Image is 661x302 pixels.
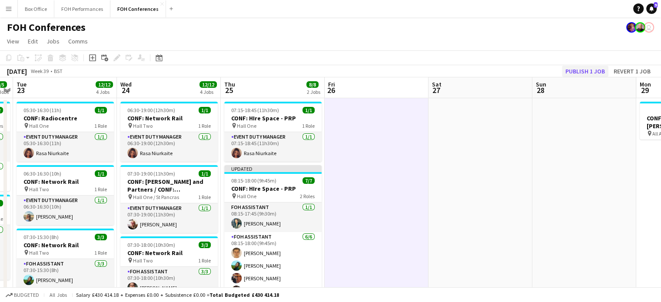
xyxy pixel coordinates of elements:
span: Week 39 [29,68,50,74]
span: Hall One [29,123,49,129]
a: View [3,36,23,47]
span: 8/8 [306,81,319,88]
a: 9 [646,3,657,14]
button: Budgeted [4,290,40,300]
span: Thu [224,80,235,88]
span: 1/1 [199,107,211,113]
span: Tue [17,80,27,88]
span: 27 [431,85,442,95]
button: FOH Performances [54,0,110,17]
div: Salary £430 414.18 + Expenses £0.00 + Subsistence £0.00 = [76,292,279,298]
span: 1 Role [198,257,211,264]
span: 06:30-16:30 (10h) [23,170,61,177]
div: [DATE] [7,67,27,76]
app-card-role: Event Duty Manager1/105:30-16:30 (11h)Rasa Niurkaite [17,132,114,162]
h3: CONF: HIre Space - PRP [224,114,322,122]
button: Box Office [18,0,54,17]
span: 1 Role [198,123,211,129]
a: Edit [24,36,41,47]
span: 3/3 [95,234,107,240]
app-user-avatar: Liveforce Admin [644,22,654,33]
span: 08:15-18:00 (9h45m) [231,177,276,184]
span: 1 Role [94,249,107,256]
span: 07:30-15:30 (8h) [23,234,59,240]
span: 1/1 [302,107,315,113]
app-job-card: 05:30-16:30 (11h)1/1CONF: Radiocentre Hall One1 RoleEvent Duty Manager1/105:30-16:30 (11h)Rasa Ni... [17,102,114,162]
span: 1/1 [199,170,211,177]
div: BST [54,68,63,74]
span: 1 Role [198,194,211,200]
app-card-role: Event Duty Manager1/107:30-19:00 (11h30m)[PERSON_NAME] [120,203,218,233]
h1: FOH Conferences [7,21,86,34]
span: Hall Two [29,186,49,192]
a: Comms [65,36,91,47]
span: 07:30-19:00 (11h30m) [127,170,175,177]
span: 7/7 [302,177,315,184]
span: Mon [640,80,651,88]
span: Hall Two [133,123,153,129]
h3: CONF: Network Rail [17,241,114,249]
span: Hall One [237,123,256,129]
span: Wed [120,80,132,88]
app-job-card: Updated08:15-18:00 (9h45m)7/7CONF: HIre Space - PRP Hall One2 RolesFOH Assistant1/108:15-17:45 (9... [224,165,322,294]
h3: CONF: Network Rail [120,114,218,122]
span: 1 Role [94,123,107,129]
span: Total Budgeted £430 414.18 [209,292,279,298]
span: 29 [638,85,651,95]
app-job-card: 06:30-19:00 (12h30m)1/1CONF: Network Rail Hall Two1 RoleEvent Duty Manager1/106:30-19:00 (12h30m)... [120,102,218,162]
h3: CONF: [PERSON_NAME] and Partners / CONF: SoftwareOne and ServiceNow [120,178,218,193]
div: 4 Jobs [200,89,216,95]
div: Updated [224,165,322,172]
div: 4 Jobs [96,89,113,95]
span: All jobs [48,292,69,298]
span: 1/1 [95,107,107,113]
button: Revert 1 job [610,66,654,77]
span: Comms [68,37,88,45]
span: Sat [432,80,442,88]
app-user-avatar: PERM Chris Nye [635,22,645,33]
app-user-avatar: Frazer Mclean [626,22,637,33]
h3: CONF: HIre Space - PRP [224,185,322,192]
app-card-role: Event Duty Manager1/106:30-16:30 (10h)[PERSON_NAME] [17,196,114,225]
span: 06:30-19:00 (12h30m) [127,107,175,113]
span: Jobs [47,37,60,45]
span: 2 Roles [300,193,315,199]
app-job-card: 07:30-19:00 (11h30m)1/1CONF: [PERSON_NAME] and Partners / CONF: SoftwareOne and ServiceNow Hall O... [120,165,218,233]
h3: CONF: Radiocentre [17,114,114,122]
app-job-card: 07:15-18:45 (11h30m)1/1CONF: HIre Space - PRP Hall One1 RoleEvent Duty Manager1/107:15-18:45 (11h... [224,102,322,162]
span: 1 Role [302,123,315,129]
button: Publish 1 job [562,66,608,77]
a: Jobs [43,36,63,47]
span: 1 Role [94,186,107,192]
span: 9 [654,2,658,8]
span: 1/1 [95,170,107,177]
span: Fri [328,80,335,88]
span: Hall One / St Pancras [133,194,179,200]
span: 12/12 [199,81,217,88]
span: Hall Two [29,249,49,256]
span: Sun [536,80,546,88]
h3: CONF: Network Rail [120,249,218,257]
span: 28 [535,85,546,95]
span: Edit [28,37,38,45]
span: 23 [15,85,27,95]
button: FOH Conferences [110,0,166,17]
span: 25 [223,85,235,95]
span: 07:15-18:45 (11h30m) [231,107,279,113]
app-job-card: 06:30-16:30 (10h)1/1CONF: Network Rail Hall Two1 RoleEvent Duty Manager1/106:30-16:30 (10h)[PERSO... [17,165,114,225]
app-card-role: Event Duty Manager1/107:15-18:45 (11h30m)Rasa Niurkaite [224,132,322,162]
span: Budgeted [14,292,39,298]
span: Hall One [237,193,256,199]
span: 24 [119,85,132,95]
span: 05:30-16:30 (11h) [23,107,61,113]
app-card-role: Event Duty Manager1/106:30-19:00 (12h30m)Rasa Niurkaite [120,132,218,162]
span: Hall Two [133,257,153,264]
h3: CONF: Network Rail [17,178,114,186]
span: 26 [327,85,335,95]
